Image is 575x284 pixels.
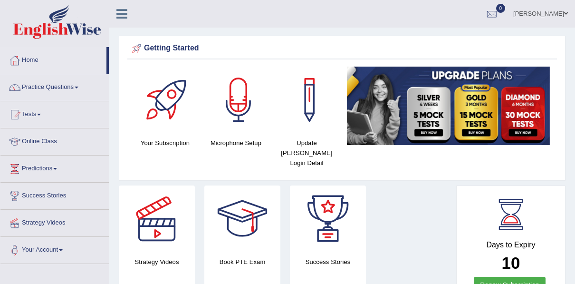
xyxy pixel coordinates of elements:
[0,74,109,98] a: Practice Questions
[130,41,555,56] div: Getting Started
[276,138,337,168] h4: Update [PERSON_NAME] Login Detail
[204,257,280,267] h4: Book PTE Exam
[502,254,520,272] b: 10
[0,128,109,152] a: Online Class
[0,237,109,261] a: Your Account
[290,257,366,267] h4: Success Stories
[0,47,106,71] a: Home
[0,183,109,206] a: Success Stories
[119,257,195,267] h4: Strategy Videos
[496,4,506,13] span: 0
[0,101,109,125] a: Tests
[347,67,550,145] img: small5.jpg
[0,210,109,234] a: Strategy Videos
[205,138,267,148] h4: Microphone Setup
[0,156,109,179] a: Predictions
[134,138,196,148] h4: Your Subscription
[467,241,555,249] h4: Days to Expiry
